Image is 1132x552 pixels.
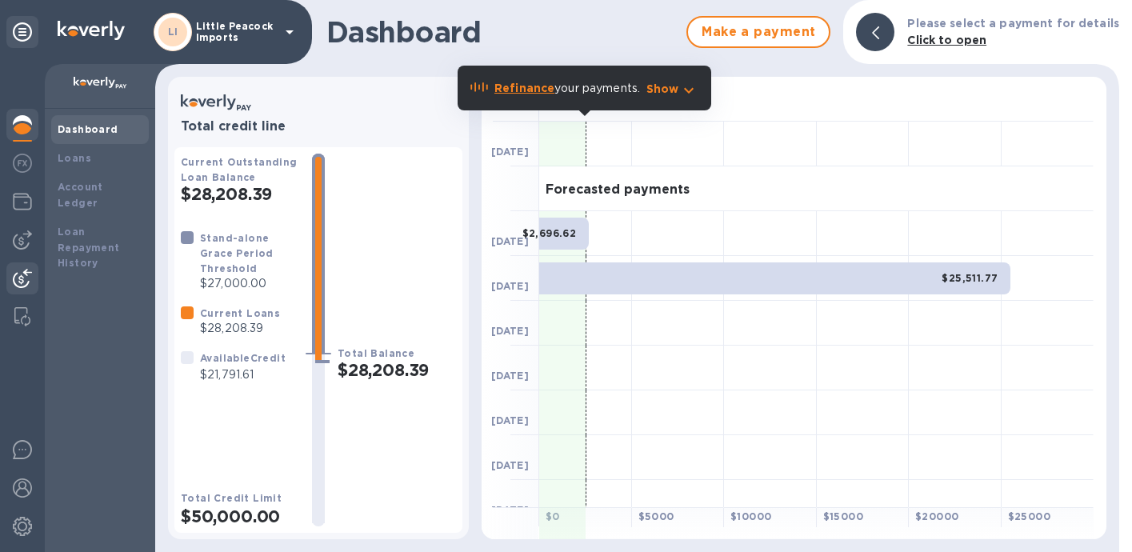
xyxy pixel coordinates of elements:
b: Dashboard [58,123,118,135]
b: Stand-alone Grace Period Threshold [200,232,274,274]
b: Refinance [494,82,554,94]
h3: Forecasted payments [546,182,690,198]
b: $ 10000 [730,510,771,522]
h3: Total credit line [181,119,456,134]
p: $27,000.00 [200,275,299,292]
b: $ 15000 [823,510,863,522]
b: [DATE] [491,370,529,382]
span: Make a payment [701,22,816,42]
b: $ 5000 [638,510,674,522]
h2: $28,208.39 [338,360,456,380]
img: Foreign exchange [13,154,32,173]
b: Account Ledger [58,181,103,209]
b: $ 25000 [1008,510,1050,522]
h1: Dashboard [326,15,678,49]
img: Wallets [13,192,32,211]
img: Logo [58,21,125,40]
b: [DATE] [491,325,529,337]
b: Please select a payment for details [907,17,1119,30]
b: Loan Repayment History [58,226,120,270]
b: Current Outstanding Loan Balance [181,156,298,183]
h2: $28,208.39 [181,184,299,204]
b: Available Credit [200,352,286,364]
b: Current Loans [200,307,280,319]
b: $25,511.77 [942,272,998,284]
h2: $50,000.00 [181,506,299,526]
p: $28,208.39 [200,320,280,337]
div: Unpin categories [6,16,38,48]
b: [DATE] [491,146,529,158]
b: $ 20000 [915,510,958,522]
b: [DATE] [491,414,529,426]
button: Show [646,81,698,97]
b: [DATE] [491,504,529,516]
p: your payments. [494,80,640,97]
p: $21,791.61 [200,366,286,383]
b: Click to open [907,34,986,46]
b: [DATE] [491,459,529,471]
b: LI [168,26,178,38]
b: Total Balance [338,347,414,359]
button: Make a payment [686,16,830,48]
b: [DATE] [491,280,529,292]
b: Total Credit Limit [181,492,282,504]
b: [DATE] [491,235,529,247]
p: Show [646,81,679,97]
b: Loans [58,152,91,164]
b: $2,696.62 [522,227,577,239]
p: Little Peacock Imports [196,21,276,43]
